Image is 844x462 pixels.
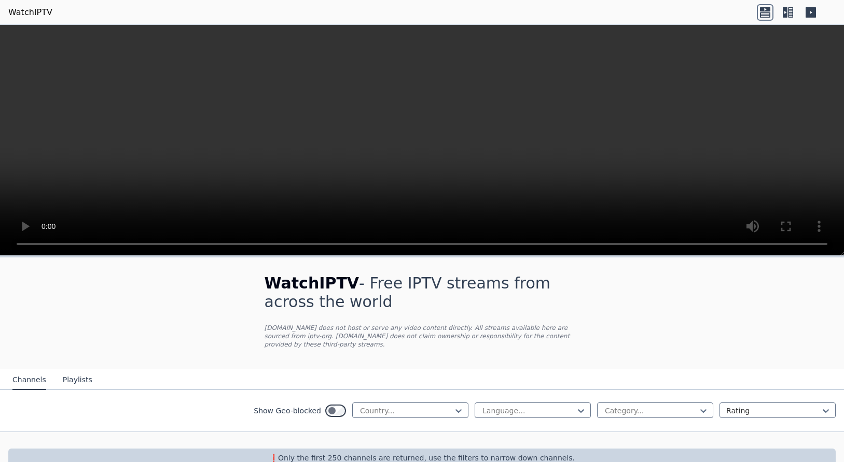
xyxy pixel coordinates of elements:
h1: - Free IPTV streams from across the world [265,274,580,311]
p: [DOMAIN_NAME] does not host or serve any video content directly. All streams available here are s... [265,324,580,349]
label: Show Geo-blocked [254,406,321,416]
a: WatchIPTV [8,6,52,19]
span: WatchIPTV [265,274,359,292]
button: Playlists [63,370,92,390]
a: iptv-org [308,333,332,340]
button: Channels [12,370,46,390]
